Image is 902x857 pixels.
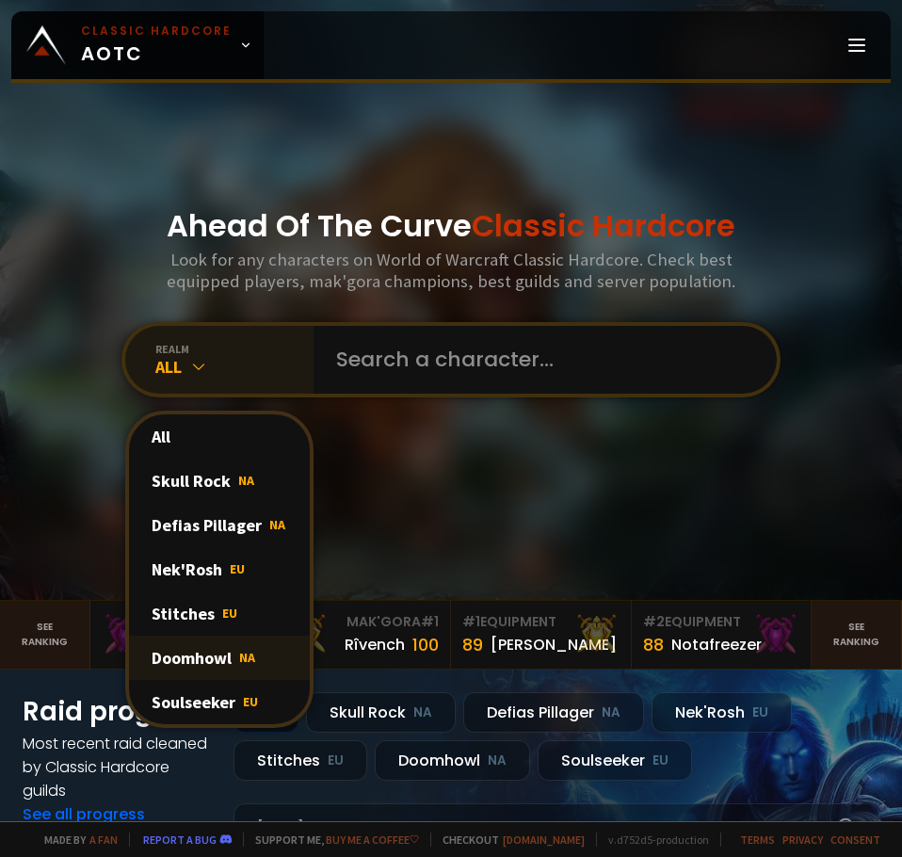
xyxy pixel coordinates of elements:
a: Consent [830,833,880,847]
a: See all progress [23,803,145,825]
div: Doomhowl [375,740,530,781]
input: Search a character... [325,326,754,394]
span: Classic Hardcore [472,204,735,247]
span: NA [239,649,255,666]
div: Equipment [462,612,620,632]
a: Buy me a coffee [326,833,419,847]
span: # 1 [462,612,480,631]
span: AOTC [81,23,232,68]
span: # 1 [421,612,439,631]
div: Notafreezer [671,633,762,656]
small: EU [752,703,768,722]
a: [DATE]zgpetri on godDefias Pillager8 /90 [234,803,879,853]
div: Skull Rock [129,459,310,503]
div: All [155,356,314,378]
a: Classic HardcoreAOTC [11,11,264,79]
span: NA [238,472,254,489]
h1: Ahead Of The Curve [167,203,735,249]
div: Skull Rock [306,692,456,733]
div: Soulseeker [538,740,692,781]
div: Mak'Gora [282,612,439,632]
div: Equipment [643,612,800,632]
h3: Look for any characters on World of Warcraft Classic Hardcore. Check best equipped players, mak'g... [136,249,767,292]
span: Made by [33,833,118,847]
div: 89 [462,632,483,657]
a: Report a bug [143,833,217,847]
span: NA [269,516,285,533]
div: 88 [643,632,664,657]
div: Nek'Rosh [652,692,792,733]
div: Soulseeker [129,680,310,724]
a: a fan [89,833,118,847]
div: realm [155,342,314,356]
span: EU [230,560,245,577]
a: [DOMAIN_NAME] [503,833,585,847]
h1: Raid progress [23,692,211,732]
span: Support me, [243,833,419,847]
small: NA [413,703,432,722]
div: Mak'Gora [102,612,259,632]
small: NA [488,752,507,770]
h4: Most recent raid cleaned by Classic Hardcore guilds [23,732,211,802]
a: #1Equipment89[PERSON_NAME] [451,601,632,669]
small: EU [328,752,344,770]
a: Seeranking [812,601,902,669]
div: Defias Pillager [129,503,310,547]
span: EU [243,693,258,710]
a: Mak'Gora#2Rivench100 [90,601,271,669]
small: NA [602,703,620,722]
span: Checkout [430,833,585,847]
small: Classic Hardcore [81,23,232,40]
div: Nek'Rosh [129,547,310,591]
a: Terms [740,833,775,847]
div: Stitches [129,591,310,636]
a: #2Equipment88Notafreezer [632,601,813,669]
div: Doomhowl [129,636,310,680]
span: # 2 [643,612,665,631]
div: All [129,414,310,459]
small: EU [652,752,668,770]
span: EU [222,605,237,622]
a: Privacy [782,833,823,847]
span: v. d752d5 - production [596,833,709,847]
div: [PERSON_NAME] [491,633,617,656]
div: Defias Pillager [463,692,644,733]
a: Mak'Gora#1Rîvench100 [270,601,451,669]
div: 100 [412,632,439,657]
div: Rîvench [345,633,405,656]
div: Stitches [234,740,367,781]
